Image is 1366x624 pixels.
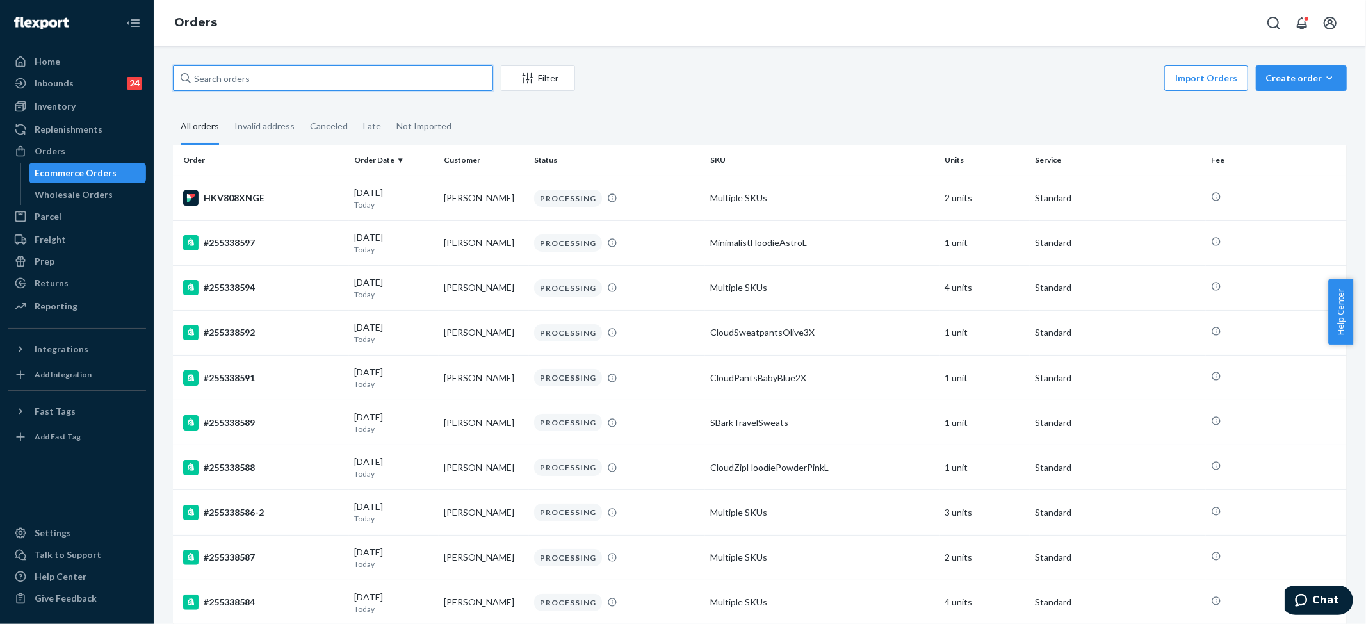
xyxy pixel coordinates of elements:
div: Reporting [35,300,77,313]
div: Inventory [35,100,76,113]
a: Add Fast Tag [8,427,146,447]
td: 1 unit [940,356,1030,400]
div: Inbounds [35,77,74,90]
th: Units [940,145,1030,176]
p: Standard [1035,236,1201,249]
td: [PERSON_NAME] [439,356,529,400]
div: #255338597 [183,235,344,250]
button: Help Center [1328,279,1353,345]
a: Freight [8,229,146,250]
td: [PERSON_NAME] [439,176,529,220]
button: Fast Tags [8,401,146,422]
td: 1 unit [940,310,1030,355]
div: PROCESSING [534,594,602,611]
div: Give Feedback [35,592,97,605]
p: Today [354,423,434,434]
button: Talk to Support [8,545,146,565]
div: #255338587 [183,550,344,565]
th: Order Date [349,145,439,176]
a: Parcel [8,206,146,227]
a: Inventory [8,96,146,117]
div: Integrations [35,343,88,356]
input: Search orders [173,65,493,91]
div: Help Center [35,570,86,583]
td: 1 unit [940,220,1030,265]
p: Standard [1035,551,1201,564]
p: Today [354,244,434,255]
div: Replenishments [35,123,102,136]
p: Standard [1035,416,1201,429]
td: [PERSON_NAME] [439,265,529,310]
div: Fast Tags [35,405,76,418]
div: PROCESSING [534,369,602,386]
div: All orders [181,110,219,145]
p: Standard [1035,192,1201,204]
div: #255338592 [183,325,344,340]
td: 2 units [940,176,1030,220]
td: Multiple SKUs [705,490,940,535]
div: Prep [35,255,54,268]
div: PROCESSING [534,459,602,476]
a: Wholesale Orders [29,185,147,205]
div: [DATE] [354,546,434,570]
div: #255338584 [183,595,344,610]
div: HKV808XNGE [183,190,344,206]
div: Invalid address [234,110,295,143]
td: [PERSON_NAME] [439,400,529,445]
div: Not Imported [396,110,451,143]
div: Filter [501,72,574,85]
div: Freight [35,233,66,246]
a: Settings [8,523,146,543]
div: Orders [35,145,65,158]
td: Multiple SKUs [705,265,940,310]
th: Status [529,145,705,176]
td: [PERSON_NAME] [439,535,529,580]
div: CloudZipHoodiePowderPinkL [710,461,935,474]
td: Multiple SKUs [705,176,940,220]
button: Import Orders [1164,65,1248,91]
ol: breadcrumbs [164,4,227,42]
div: Parcel [35,210,61,223]
div: [DATE] [354,500,434,524]
th: Order [173,145,349,176]
td: 2 units [940,535,1030,580]
th: Fee [1206,145,1347,176]
div: Home [35,55,60,68]
div: Create order [1265,72,1337,85]
div: #255338594 [183,280,344,295]
div: Customer [444,154,524,165]
div: PROCESSING [534,279,602,297]
div: #255338591 [183,370,344,386]
button: Give Feedback [8,588,146,609]
td: [PERSON_NAME] [439,220,529,265]
p: Today [354,199,434,210]
button: Close Navigation [120,10,146,36]
button: Open account menu [1317,10,1343,36]
div: 24 [127,77,142,90]
div: PROCESSING [534,190,602,207]
div: [DATE] [354,591,434,614]
div: Add Fast Tag [35,431,81,442]
div: CloudPantsBabyBlue2X [710,372,935,384]
iframe: Opens a widget where you can chat to one of our agents [1285,586,1353,618]
p: Today [354,468,434,479]
td: 1 unit [940,400,1030,445]
div: Ecommerce Orders [35,167,117,179]
td: 4 units [940,265,1030,310]
div: [DATE] [354,411,434,434]
a: Ecommerce Orders [29,163,147,183]
p: Today [354,559,434,570]
div: [DATE] [354,366,434,390]
div: [DATE] [354,231,434,255]
div: Canceled [310,110,348,143]
div: Add Integration [35,369,92,380]
div: Late [363,110,381,143]
td: [PERSON_NAME] [439,490,529,535]
p: Today [354,334,434,345]
td: 3 units [940,490,1030,535]
a: Help Center [8,566,146,587]
a: Reporting [8,296,146,316]
div: [DATE] [354,186,434,210]
p: Standard [1035,326,1201,339]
